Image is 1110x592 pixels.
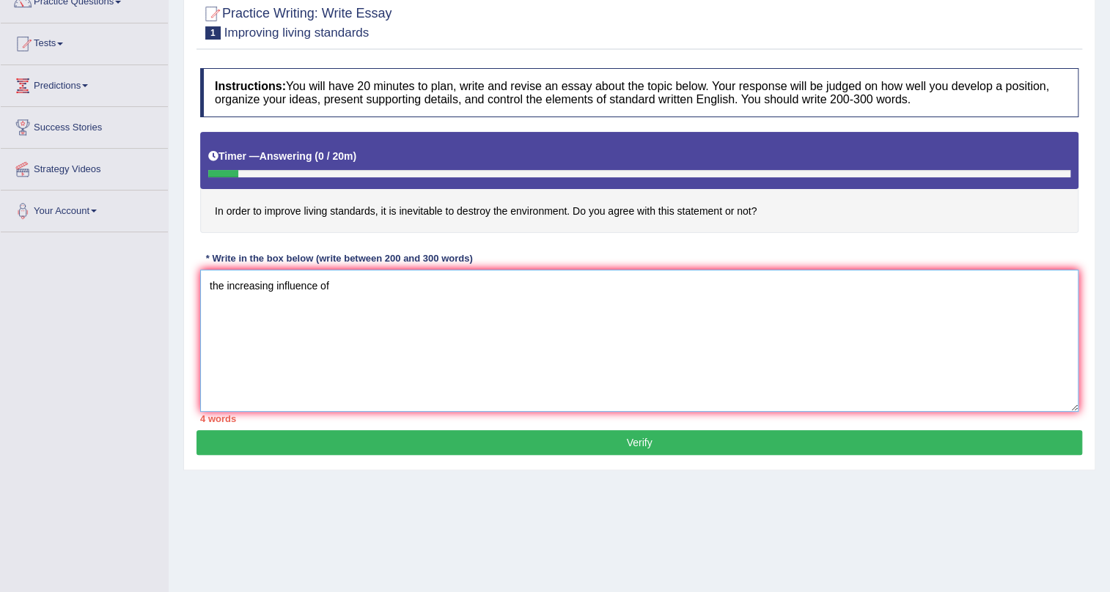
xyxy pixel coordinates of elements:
div: * Write in the box below (write between 200 and 300 words) [200,251,478,265]
b: 0 / 20m [318,150,353,162]
a: Tests [1,23,168,60]
a: Your Account [1,190,168,227]
small: Improving living standards [224,26,369,40]
a: Predictions [1,65,168,102]
span: 1 [205,26,221,40]
b: ( [315,150,318,162]
button: Verify [196,430,1082,455]
h2: Practice Writing: Write Essay [200,3,392,40]
h5: Timer — [208,151,356,162]
b: Instructions: [215,80,286,92]
h4: You will have 20 minutes to plan, write and revise an essay about the topic below. Your response ... [200,68,1078,117]
div: 4 words [200,412,1078,426]
a: Success Stories [1,107,168,144]
b: Answering [260,150,312,162]
a: Strategy Videos [1,149,168,185]
b: ) [353,150,356,162]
